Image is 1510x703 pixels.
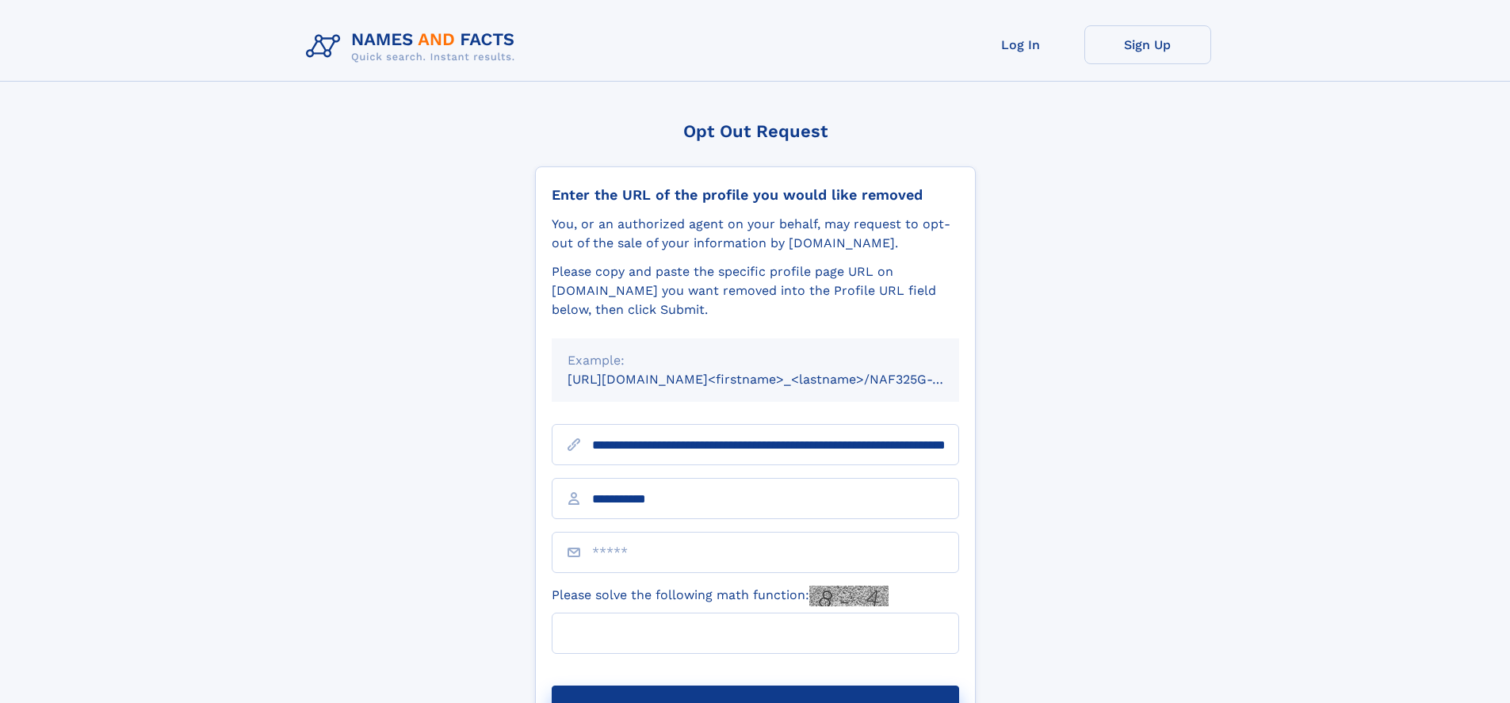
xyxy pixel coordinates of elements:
div: Enter the URL of the profile you would like removed [552,186,959,204]
div: Please copy and paste the specific profile page URL on [DOMAIN_NAME] you want removed into the Pr... [552,262,959,319]
div: You, or an authorized agent on your behalf, may request to opt-out of the sale of your informatio... [552,215,959,253]
small: [URL][DOMAIN_NAME]<firstname>_<lastname>/NAF325G-xxxxxxxx [568,372,989,387]
a: Sign Up [1084,25,1211,64]
img: Logo Names and Facts [300,25,528,68]
div: Opt Out Request [535,121,976,141]
a: Log In [958,25,1084,64]
label: Please solve the following math function: [552,586,889,606]
div: Example: [568,351,943,370]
